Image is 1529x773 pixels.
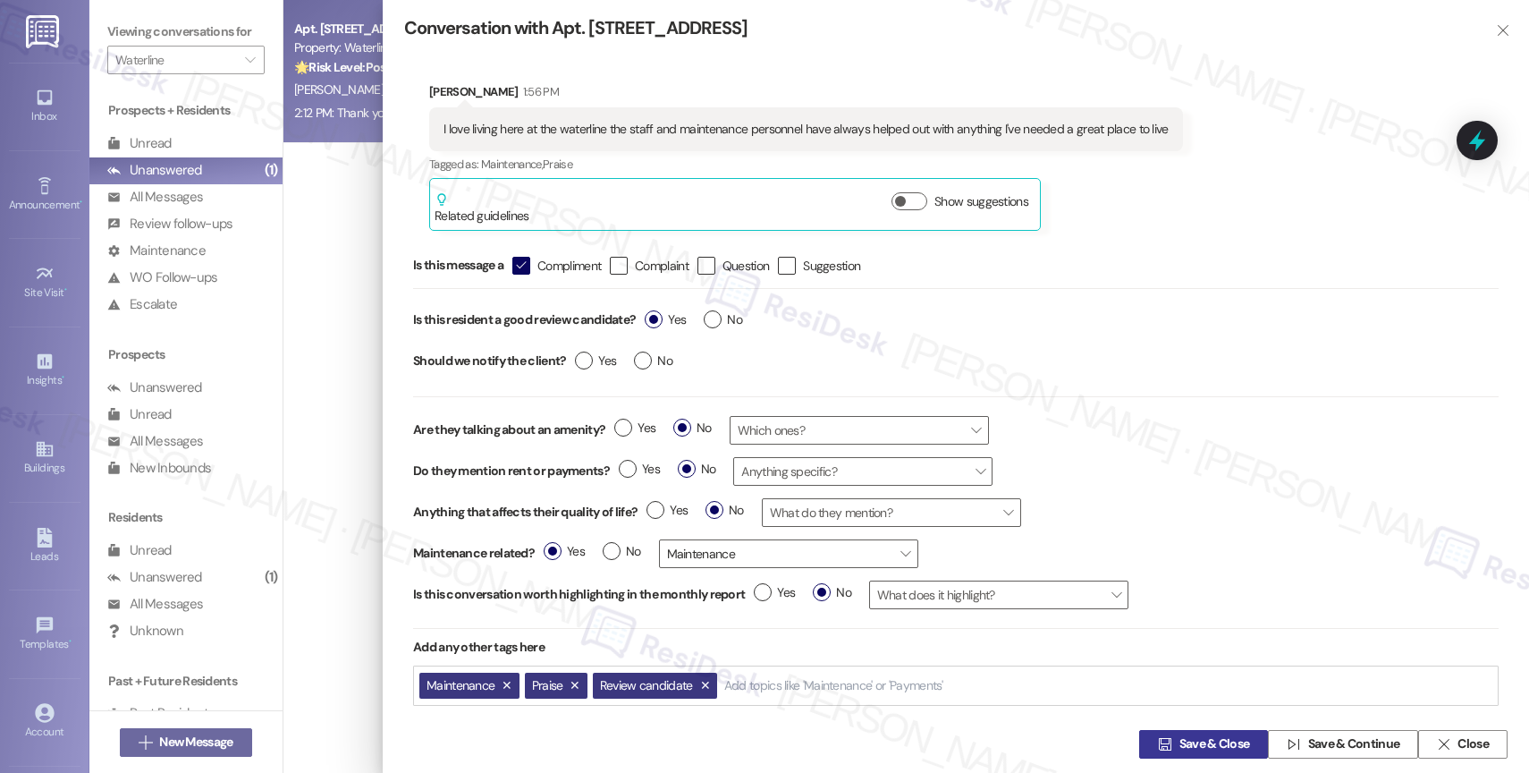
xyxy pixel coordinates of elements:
span: Praise [543,157,572,172]
span: Save & Continue [1308,735,1400,754]
span: Review candidate [600,677,693,693]
label: Do they mention rent or payments? [413,462,610,480]
span: No [634,352,672,370]
span: Anything specific? [733,457,993,486]
button: Maintenance [419,673,520,699]
i:  [515,256,527,275]
span: Close [1457,735,1489,754]
span: No [678,460,716,479]
span: Praise [532,677,563,693]
div: I love living here at the waterline the staff and maintenance personnel have always helped out wi... [443,120,1169,139]
button: Praise [525,673,587,699]
span: No [705,501,744,520]
span: Yes [754,583,795,602]
span: Is this message a [413,256,503,275]
div: Related guidelines [435,192,528,225]
button: Close [1418,730,1508,759]
span: Question [722,257,769,275]
span: Yes [645,310,686,329]
span: Yes [646,501,688,520]
i:  [1158,737,1171,752]
span: Yes [614,419,655,437]
div: Tagged as: [429,151,1183,177]
span: What do they mention? [762,498,1021,527]
i:  [1287,737,1300,752]
label: Maintenance related? [413,544,535,563]
i:  [1437,737,1450,752]
label: Is this resident a good review candidate? [413,306,636,334]
span: Suggestion [803,257,860,275]
label: Are they talking about an amenity? [413,420,605,439]
span: No [603,542,641,561]
span: Compliment [537,257,601,275]
div: Conversation with Apt. [STREET_ADDRESS] [404,16,1466,40]
div: [PERSON_NAME] [429,82,1183,107]
div: Add any other tags here [413,629,1499,666]
span: Complaint [635,257,688,275]
span: Yes [619,460,660,479]
label: Anything that affects their quality of life? [413,503,638,522]
button: Save & Close [1139,730,1268,759]
span: Save & Close [1179,735,1250,754]
span: Maintenance , [481,157,543,172]
button: Save & Continue [1268,730,1418,759]
span: Yes [544,542,585,561]
div: 1:56 PM [519,82,559,101]
button: Review candidate [593,673,717,699]
span: What does it highlight? [869,581,1128,609]
span: Maintenance [659,539,918,568]
span: No [673,419,712,437]
span: No [813,583,851,602]
input: Add topics like 'Maintenance' or 'Payments' [724,678,946,693]
span: Maintenance [427,677,494,693]
span: No [704,310,742,329]
label: Show suggestions [934,192,1028,211]
i:  [1496,23,1509,38]
label: Is this conversation worth highlighting in the monthly report [413,585,745,604]
span: Which ones? [730,416,989,445]
label: Should we notify the client? [413,347,566,375]
span: Yes [575,352,616,370]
